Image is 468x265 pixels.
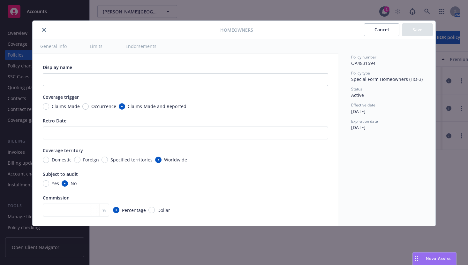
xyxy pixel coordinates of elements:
[118,39,164,53] button: Endorsements
[82,39,110,53] button: Limits
[413,253,421,265] div: Drag to move
[122,207,146,214] span: Percentage
[148,207,155,213] input: Dollar
[52,103,80,110] span: Claims-Made
[52,180,59,187] span: Yes
[351,54,376,60] span: Policy number
[351,124,366,130] span: [DATE]
[351,70,370,76] span: Policy type
[83,156,99,163] span: Foreign
[157,207,170,214] span: Dollar
[43,224,63,230] span: Premium
[43,118,66,124] span: Retro Date
[164,156,187,163] span: Worldwide
[351,108,366,114] span: [DATE]
[52,156,72,163] span: Domestic
[43,180,49,187] input: Yes
[351,92,364,98] span: Active
[43,147,83,153] span: Coverage territory
[62,180,68,187] input: No
[43,157,49,163] input: Domestic
[71,180,77,187] span: No
[102,207,106,214] span: %
[155,157,162,163] input: Worldwide
[43,103,49,110] input: Claims-Made
[351,86,362,92] span: Status
[412,252,457,265] button: Nova Assist
[33,39,74,53] button: General info
[82,103,89,110] input: Occurrence
[43,94,79,100] span: Coverage trigger
[201,224,259,230] span: Minimum Earned Premium
[119,103,125,110] input: Claims-Made and Reported
[113,207,119,213] input: Percentage
[43,64,72,70] span: Display name
[426,256,451,261] span: Nova Assist
[220,27,253,33] span: Homeowners
[364,23,399,36] button: Cancel
[102,157,108,163] input: Specified territories
[110,156,153,163] span: Specified territories
[351,76,423,82] span: Special Form Homeowners (HO-3)
[74,157,80,163] input: Foreign
[128,103,186,110] span: Claims-Made and Reported
[43,195,70,201] span: Commission
[351,119,378,124] span: Expiration date
[351,102,375,108] span: Effective date
[91,103,116,110] span: Occurrence
[351,60,375,66] span: OA4831594
[43,171,78,177] span: Subject to audit
[40,26,48,34] button: close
